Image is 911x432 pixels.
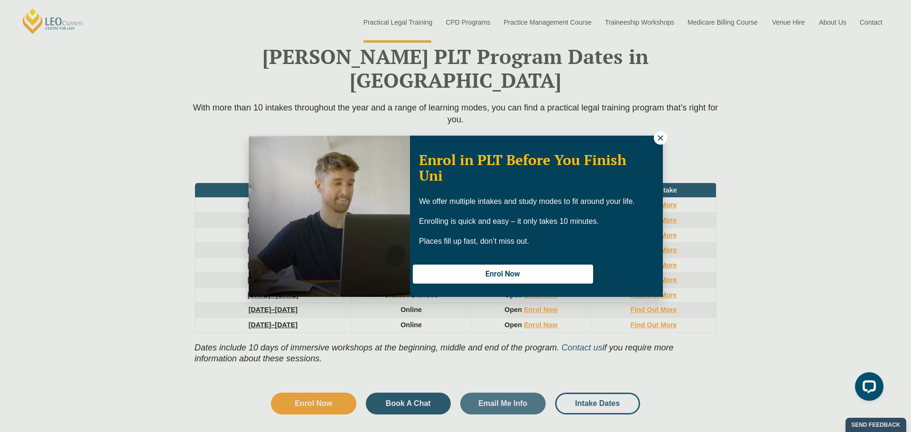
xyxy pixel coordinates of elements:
[419,237,529,245] span: Places fill up fast, don’t miss out.
[654,131,667,145] button: Close
[413,265,593,284] button: Enrol Now
[847,368,887,408] iframe: LiveChat chat widget
[419,150,626,185] span: Enrol in PLT Before You Finish Uni
[419,197,635,205] span: We offer multiple intakes and study modes to fit around your life.
[419,217,599,225] span: Enrolling is quick and easy – it only takes 10 minutes.
[249,136,410,297] img: Woman in yellow blouse holding folders looking to the right and smiling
